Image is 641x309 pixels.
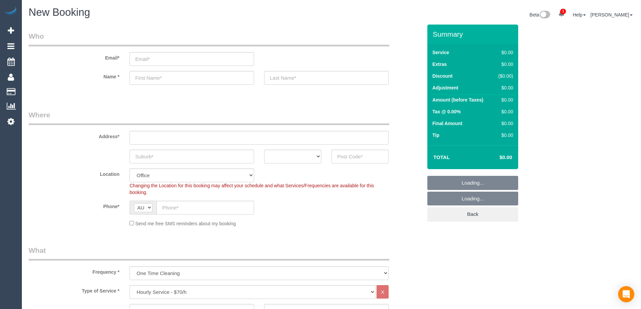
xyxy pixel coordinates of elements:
[530,12,550,17] a: Beta
[432,132,439,139] label: Tip
[432,49,449,56] label: Service
[130,71,254,85] input: First Name*
[130,52,254,66] input: Email*
[433,30,515,38] h3: Summary
[135,221,236,226] span: Send me free SMS reminders about my booking
[479,155,512,160] h4: $0.00
[591,12,633,17] a: [PERSON_NAME]
[432,120,462,127] label: Final Amount
[331,150,389,163] input: Post Code*
[130,150,254,163] input: Suburb*
[29,245,389,261] legend: What
[29,6,90,18] span: New Booking
[495,73,513,79] div: ($0.00)
[432,61,447,68] label: Extras
[432,108,461,115] label: Tax @ 0.00%
[24,285,124,294] label: Type of Service *
[24,266,124,275] label: Frequency *
[495,49,513,56] div: $0.00
[573,12,586,17] a: Help
[495,61,513,68] div: $0.00
[4,7,17,16] img: Automaid Logo
[29,110,389,125] legend: Where
[432,84,458,91] label: Adjustment
[555,7,568,22] a: 1
[24,52,124,61] label: Email*
[432,73,453,79] label: Discount
[427,207,518,221] a: Back
[24,131,124,140] label: Address*
[433,154,450,160] strong: Total
[539,11,550,20] img: New interface
[264,71,389,85] input: Last Name*
[560,9,566,14] span: 1
[24,201,124,210] label: Phone*
[495,108,513,115] div: $0.00
[495,96,513,103] div: $0.00
[24,168,124,178] label: Location
[495,84,513,91] div: $0.00
[29,31,389,46] legend: Who
[495,120,513,127] div: $0.00
[24,71,124,80] label: Name *
[156,201,254,215] input: Phone*
[495,132,513,139] div: $0.00
[618,286,634,302] div: Open Intercom Messenger
[130,183,374,195] span: Changing the Location for this booking may affect your schedule and what Services/Frequencies are...
[432,96,483,103] label: Amount (before Taxes)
